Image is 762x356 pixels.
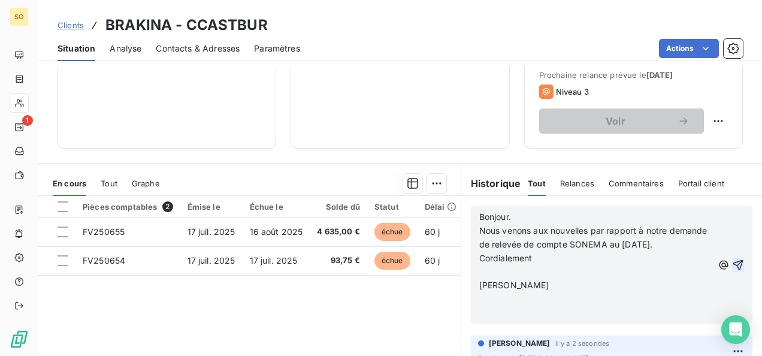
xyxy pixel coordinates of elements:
[101,179,117,188] span: Tout
[254,43,300,55] span: Paramètres
[539,70,728,80] span: Prochaine relance prévue le
[188,202,235,212] div: Émise le
[110,43,141,55] span: Analyse
[609,179,664,188] span: Commentaires
[425,227,440,237] span: 60 j
[58,19,84,31] a: Clients
[479,253,533,263] span: Cordialement
[83,255,125,266] span: FV250654
[250,255,298,266] span: 17 juil. 2025
[156,43,240,55] span: Contacts & Adresses
[425,255,440,266] span: 60 j
[162,201,173,212] span: 2
[53,179,86,188] span: En cours
[105,14,268,36] h3: BRAKINA - CCASTBUR
[646,70,673,80] span: [DATE]
[188,255,235,266] span: 17 juil. 2025
[374,202,410,212] div: Statut
[489,338,551,349] span: [PERSON_NAME]
[479,280,549,290] span: [PERSON_NAME]
[317,255,360,267] span: 93,75 €
[461,176,521,191] h6: Historique
[556,87,589,96] span: Niveau 3
[425,202,457,212] div: Délai
[132,179,160,188] span: Graphe
[83,227,125,237] span: FV250655
[374,223,410,241] span: échue
[539,108,704,134] button: Voir
[250,227,303,237] span: 16 août 2025
[188,227,235,237] span: 17 juil. 2025
[317,202,360,212] div: Solde dû
[528,179,546,188] span: Tout
[317,226,360,238] span: 4 635,00 €
[659,39,719,58] button: Actions
[250,202,303,212] div: Échue le
[10,330,29,349] img: Logo LeanPay
[22,115,33,126] span: 1
[554,116,678,126] span: Voir
[58,20,84,30] span: Clients
[479,225,710,249] span: Nous venons aux nouvelles par rapport à notre demande de relevée de compte SONEMA au [DATE].
[560,179,594,188] span: Relances
[58,43,95,55] span: Situation
[479,212,511,222] span: Bonjour.
[374,252,410,270] span: échue
[10,7,29,26] div: SO
[678,179,724,188] span: Portail client
[555,340,610,347] span: il y a 2 secondes
[83,201,173,212] div: Pièces comptables
[721,315,750,344] div: Open Intercom Messenger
